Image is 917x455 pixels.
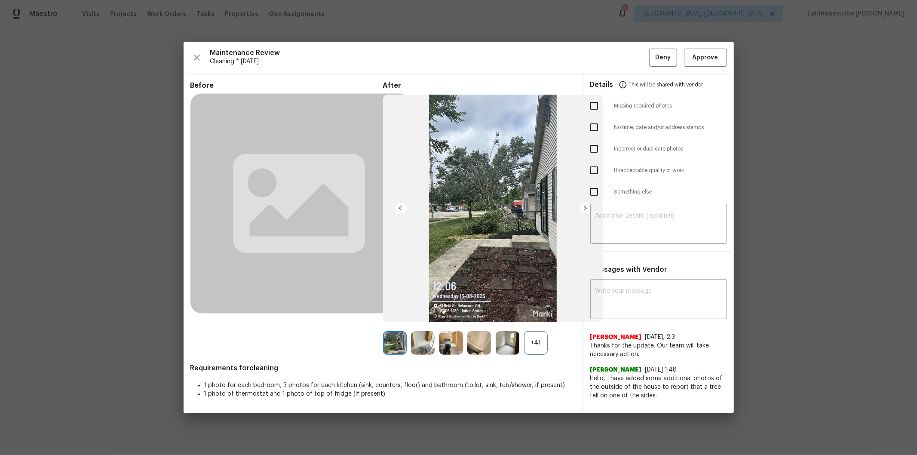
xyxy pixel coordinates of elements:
[614,102,727,110] span: Missing required photos
[645,334,675,340] span: [DATE], 2:3
[590,266,667,273] span: Messages with Vendor
[210,49,649,57] span: Maintenance Review
[614,167,727,174] span: Unacceptable quality of work
[684,49,727,67] button: Approve
[590,374,727,400] span: Hello, I have added some additional photos of the outside of the house to report that a tree fell...
[583,138,734,160] div: Incorrect or duplicate photos
[629,74,703,95] span: This will be shared with vendor
[645,367,677,373] span: [DATE] 1:48
[614,124,727,131] span: No time, date and/or address stamps
[583,95,734,117] div: Missing required photos
[578,201,592,215] img: right-chevron-button-url
[583,181,734,203] div: Something else
[394,201,408,215] img: left-chevron-button-url
[693,52,718,63] span: Approve
[383,81,576,90] span: After
[190,81,383,90] span: Before
[204,381,576,390] li: 1 photo for each bedroom, 3 photos for each kitchen (sink, counters, floor) and bathroom (toilet,...
[649,49,677,67] button: Deny
[590,333,642,341] span: [PERSON_NAME]
[655,52,671,63] span: Deny
[590,74,613,95] span: Details
[583,160,734,181] div: Unacceptable quality of work
[614,145,727,153] span: Incorrect or duplicate photos
[590,366,642,374] span: [PERSON_NAME]
[210,57,649,66] span: Cleaning * [DATE]
[590,341,727,359] span: Thanks for the update. Our team will take necessary action.
[190,364,576,372] span: Requirements for cleaning
[204,390,576,398] li: 1 photo of thermostat and 1 photo of top of fridge (if present)
[524,331,548,355] div: +41
[614,188,727,196] span: Something else
[583,117,734,138] div: No time, date and/or address stamps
